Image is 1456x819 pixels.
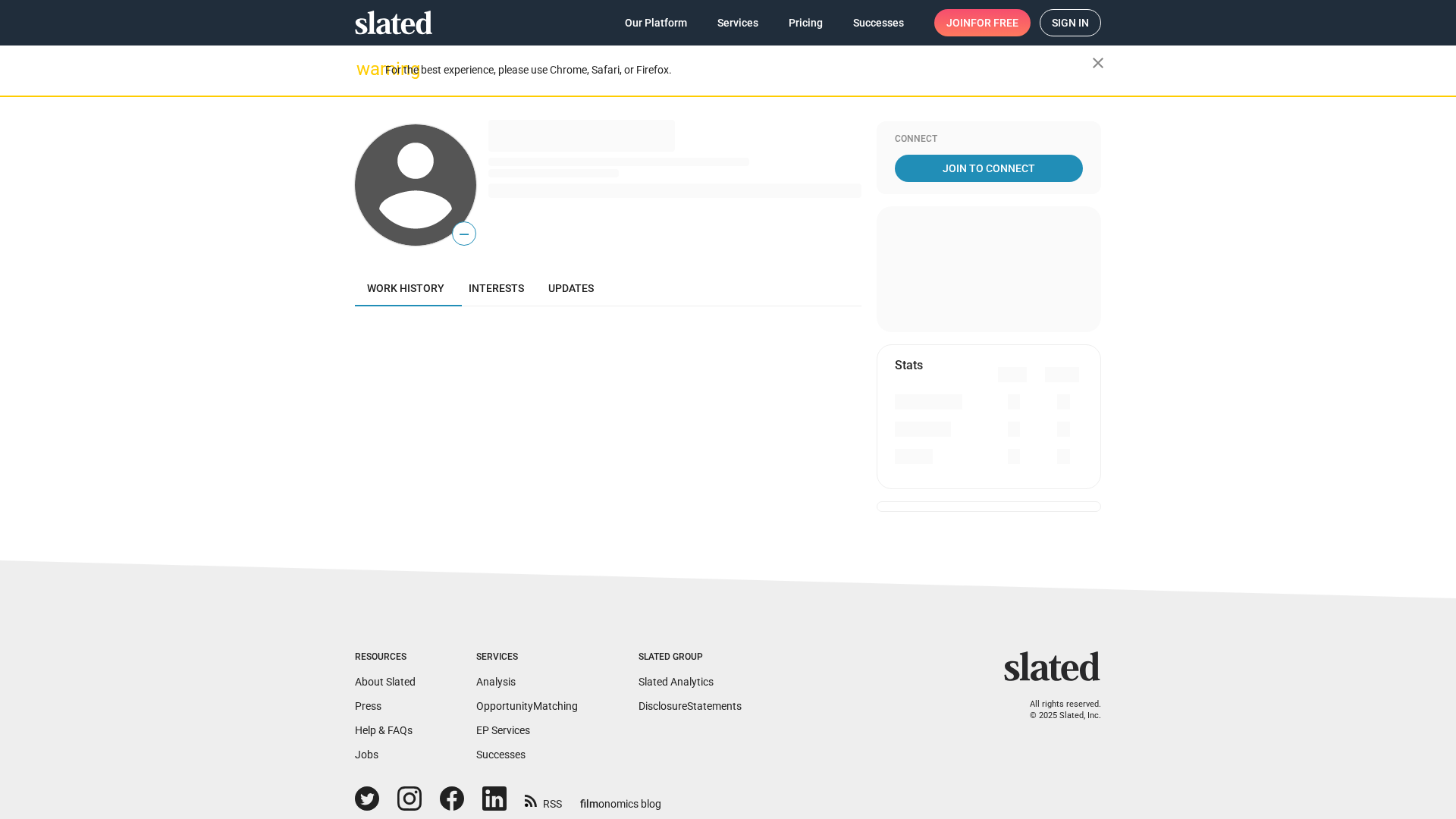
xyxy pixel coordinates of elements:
a: Services [705,9,770,36]
a: Pricing [777,9,835,36]
a: Slated Analytics [639,676,714,688]
a: DisclosureStatements [639,700,742,712]
mat-icon: warning [356,60,375,78]
span: Sign in [1052,10,1089,36]
a: EP Services [476,724,530,736]
span: Interests [469,282,524,294]
div: Connect [895,133,1083,146]
div: Services [476,651,578,664]
span: film [580,798,598,810]
span: Join [946,9,1018,36]
a: Press [355,700,381,712]
a: Joinfor free [934,9,1031,36]
a: Interests [457,270,536,306]
a: Analysis [476,676,516,688]
span: Join To Connect [898,155,1080,182]
span: for free [971,9,1018,36]
a: About Slated [355,676,416,688]
span: Pricing [789,9,823,36]
a: Jobs [355,748,378,761]
a: Our Platform [613,9,699,36]
p: All rights reserved. © 2025 Slated, Inc. [1014,699,1101,721]
a: Successes [476,748,526,761]
div: Slated Group [639,651,742,664]
mat-icon: close [1089,54,1107,72]
a: filmonomics blog [580,785,661,811]
a: Updates [536,270,606,306]
mat-card-title: Stats [895,357,923,373]
a: Successes [841,9,916,36]
a: Help & FAQs [355,724,413,736]
span: Successes [853,9,904,36]
a: Work history [355,270,457,306]
div: For the best experience, please use Chrome, Safari, or Firefox. [385,60,1092,80]
a: Sign in [1040,9,1101,36]
span: Work history [367,282,444,294]
span: Our Platform [625,9,687,36]
div: Resources [355,651,416,664]
a: Join To Connect [895,155,1083,182]
span: — [453,224,475,244]
a: RSS [525,788,562,811]
span: Updates [548,282,594,294]
a: OpportunityMatching [476,700,578,712]
span: Services [717,9,758,36]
